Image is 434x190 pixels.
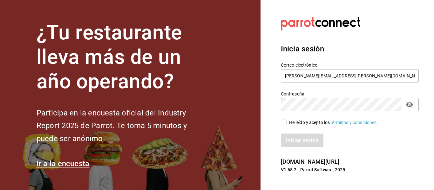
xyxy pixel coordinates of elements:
[404,99,415,110] button: passwordField
[37,21,208,94] h1: ¿Tu restaurante lleva más de un año operando?
[281,43,419,55] h3: Inicia sesión
[330,120,378,125] a: Términos y condiciones.
[37,107,208,145] h2: Participa en la encuesta oficial del Industry Report 2025 de Parrot. Te toma 5 minutos y puede se...
[281,92,419,96] label: Contraseña
[281,167,419,173] p: V1.68.2 - Parrot Software, 2025.
[289,119,378,126] div: He leído y acepto los
[281,158,339,165] a: [DOMAIN_NAME][URL]
[281,69,419,82] input: Ingresa tu correo electrónico
[281,63,419,67] label: Correo electrónico
[37,159,90,168] a: Ir a la encuesta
